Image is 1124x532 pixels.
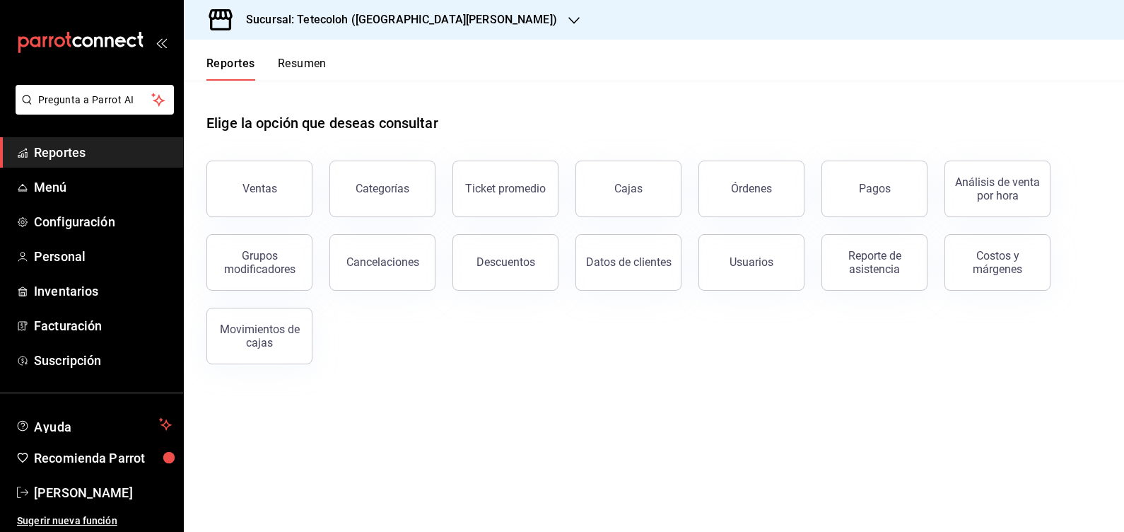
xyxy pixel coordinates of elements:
[34,316,172,335] span: Facturación
[575,161,681,217] a: Cajas
[34,483,172,502] span: [PERSON_NAME]
[954,175,1041,202] div: Análisis de venta por hora
[698,234,804,291] button: Usuarios
[34,212,172,231] span: Configuración
[575,234,681,291] button: Datos de clientes
[476,255,535,269] div: Descuentos
[465,182,546,195] div: Ticket promedio
[452,234,558,291] button: Descuentos
[206,57,255,81] button: Reportes
[10,103,174,117] a: Pregunta a Parrot AI
[452,161,558,217] button: Ticket promedio
[586,255,672,269] div: Datos de clientes
[34,178,172,197] span: Menú
[34,449,172,468] span: Recomienda Parrot
[821,234,927,291] button: Reporte de asistencia
[16,85,174,115] button: Pregunta a Parrot AI
[346,255,419,269] div: Cancelaciones
[356,182,409,195] div: Categorías
[206,308,312,364] button: Movimientos de cajas
[206,57,327,81] div: navigation tabs
[698,161,804,217] button: Órdenes
[954,249,1041,276] div: Costos y márgenes
[34,351,172,370] span: Suscripción
[329,161,435,217] button: Categorías
[17,514,172,528] span: Sugerir nueva función
[831,249,918,276] div: Reporte de asistencia
[34,247,172,266] span: Personal
[206,112,438,134] h1: Elige la opción que deseas consultar
[206,234,312,291] button: Grupos modificadores
[34,416,153,433] span: Ayuda
[216,323,303,349] div: Movimientos de cajas
[206,161,312,217] button: Ventas
[731,182,772,195] div: Órdenes
[242,182,277,195] div: Ventas
[944,234,1050,291] button: Costos y márgenes
[278,57,327,81] button: Resumen
[730,255,773,269] div: Usuarios
[34,282,172,301] span: Inventarios
[944,161,1050,217] button: Análisis de venta por hora
[38,93,152,108] span: Pregunta a Parrot AI
[216,249,303,276] div: Grupos modificadores
[329,234,435,291] button: Cancelaciones
[34,143,172,162] span: Reportes
[859,182,891,195] div: Pagos
[821,161,927,217] button: Pagos
[235,11,557,28] h3: Sucursal: Tetecoloh ([GEOGRAPHIC_DATA][PERSON_NAME])
[614,180,643,197] div: Cajas
[156,37,167,48] button: open_drawer_menu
